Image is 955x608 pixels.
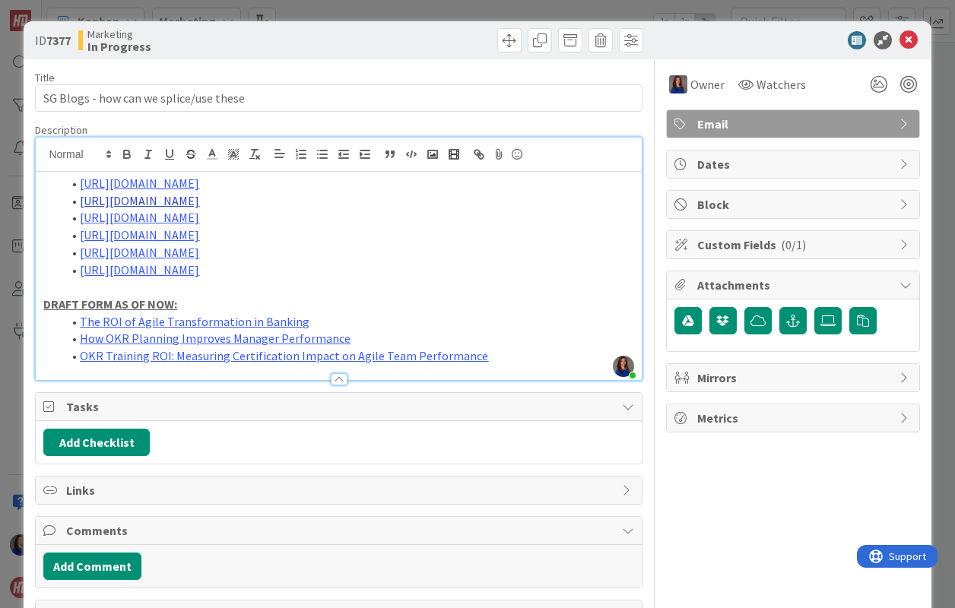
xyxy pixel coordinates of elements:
[613,356,634,377] img: jZm2DcrfbFpXbNClxeH6BBYa40Taeo4r.png
[80,348,488,363] a: OKR Training ROI: Measuring Certification Impact on Agile Team Performance
[669,75,687,93] img: SL
[35,123,87,137] span: Description
[35,71,55,84] label: Title
[66,397,614,416] span: Tasks
[80,176,199,191] a: [URL][DOMAIN_NAME]
[66,521,614,540] span: Comments
[66,481,614,499] span: Links
[697,276,892,294] span: Attachments
[43,553,141,580] button: Add Comment
[690,75,725,93] span: Owner
[697,409,892,427] span: Metrics
[80,262,199,277] a: [URL][DOMAIN_NAME]
[80,245,199,260] a: [URL][DOMAIN_NAME]
[43,429,150,456] button: Add Checklist
[80,210,199,225] a: [URL][DOMAIN_NAME]
[757,75,806,93] span: Watchers
[80,314,309,329] a: The ROI of Agile Transformation in Banking
[697,195,892,214] span: Block
[781,237,806,252] span: ( 0/1 )
[697,236,892,254] span: Custom Fields
[35,31,71,49] span: ID
[87,40,151,52] b: In Progress
[46,33,71,48] b: 7377
[35,84,642,112] input: type card name here...
[697,369,892,387] span: Mirrors
[697,115,892,133] span: Email
[80,227,199,242] a: [URL][DOMAIN_NAME]
[80,331,351,346] a: How OKR Planning Improves Manager Performance
[43,296,177,312] u: DRAFT FORM AS OF NOW:
[80,193,199,208] a: [URL][DOMAIN_NAME]
[697,155,892,173] span: Dates
[32,2,69,21] span: Support
[87,28,151,40] span: Marketing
